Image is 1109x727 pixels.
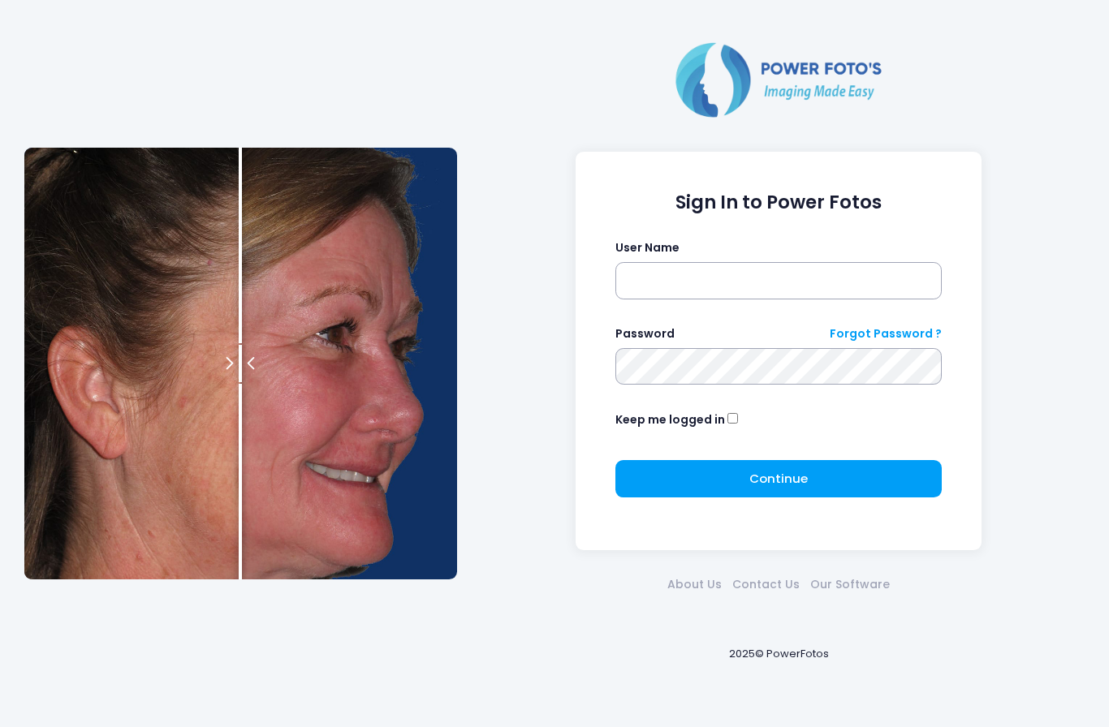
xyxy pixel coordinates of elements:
[615,460,943,497] button: Continue
[473,620,1085,689] div: 2025© PowerFotos
[615,191,943,213] h1: Sign In to Power Fotos
[615,411,725,428] label: Keep me logged in
[669,39,888,120] img: Logo
[830,325,942,342] a: Forgot Password ?
[727,576,805,593] a: Contact Us
[662,576,727,593] a: About Us
[805,576,895,593] a: Our Software
[615,239,680,256] label: User Name
[749,470,808,487] span: Continue
[615,325,675,342] label: Password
